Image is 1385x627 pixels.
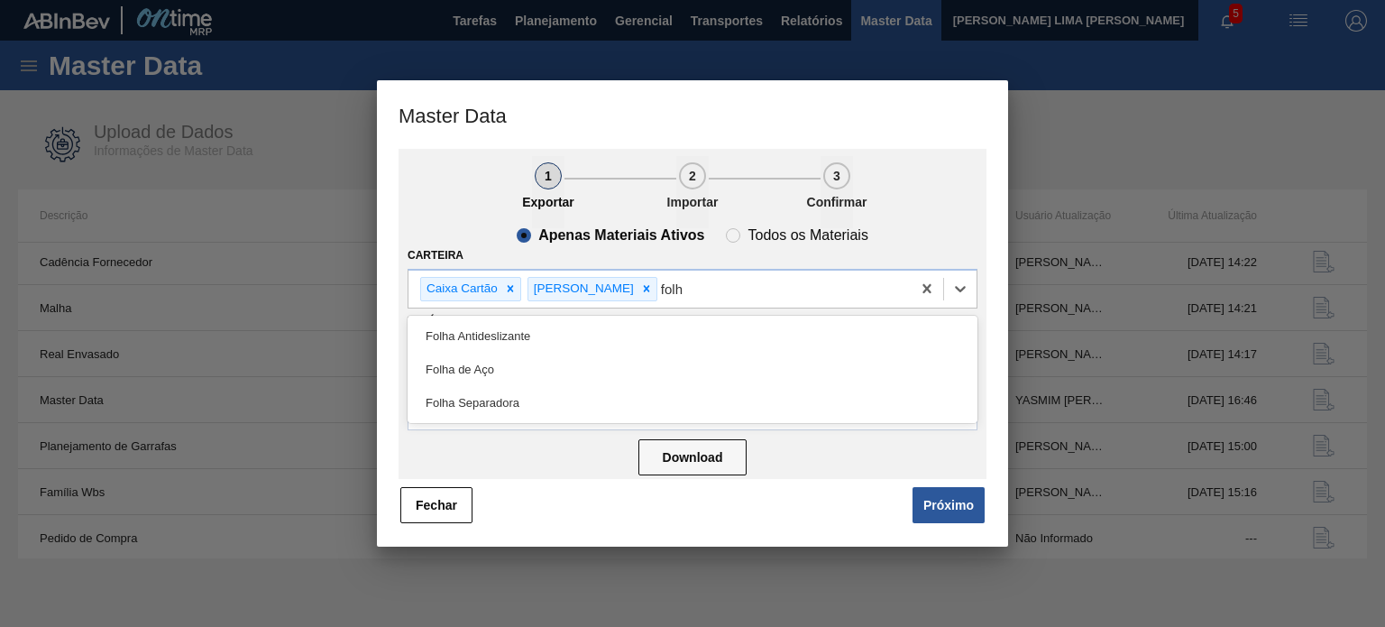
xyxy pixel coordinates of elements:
button: 1Exportar [532,156,564,228]
div: Folha de Aço [408,353,977,386]
div: 3 [823,162,850,189]
p: Importar [647,195,738,209]
label: Carteira [408,249,463,262]
button: Download [638,439,747,475]
div: Folha Antideslizante [408,319,977,353]
button: Próximo [913,487,985,523]
button: Fechar [400,487,472,523]
div: [PERSON_NAME] [528,278,637,300]
div: Caixa Cartão [421,278,500,300]
label: Família Rotulada [408,315,514,327]
div: 2 [679,162,706,189]
div: Folha Separadora [408,386,977,420]
p: Confirmar [792,195,882,209]
h3: Master Data [377,80,1008,149]
clb-radio-button: Apenas Materiais Ativos [517,228,704,243]
button: 2Importar [676,156,709,228]
div: 1 [535,162,562,189]
button: 3Confirmar [821,156,853,228]
p: Exportar [503,195,593,209]
clb-radio-button: Todos os Materiais [726,228,867,243]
